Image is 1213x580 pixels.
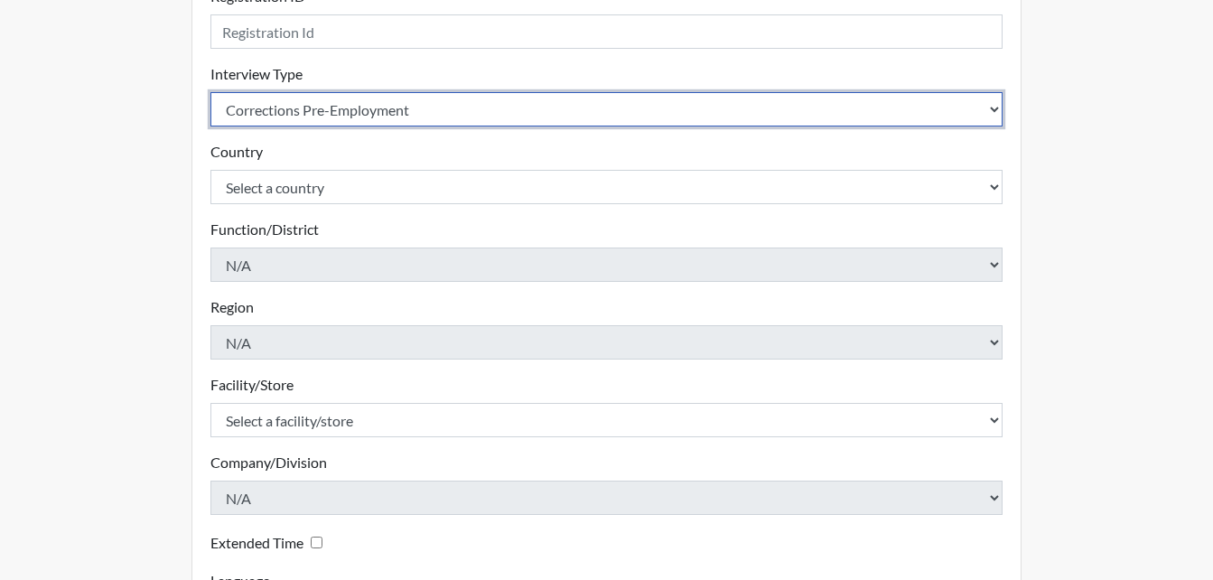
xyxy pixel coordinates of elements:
[210,374,294,396] label: Facility/Store
[210,14,1003,49] input: Insert a Registration ID, which needs to be a unique alphanumeric value for each interviewee
[210,296,254,318] label: Region
[210,141,263,163] label: Country
[210,63,303,85] label: Interview Type
[210,529,330,556] div: Checking this box will provide the interviewee with an accomodation of extra time to answer each ...
[210,532,303,554] label: Extended Time
[210,452,327,473] label: Company/Division
[210,219,319,240] label: Function/District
